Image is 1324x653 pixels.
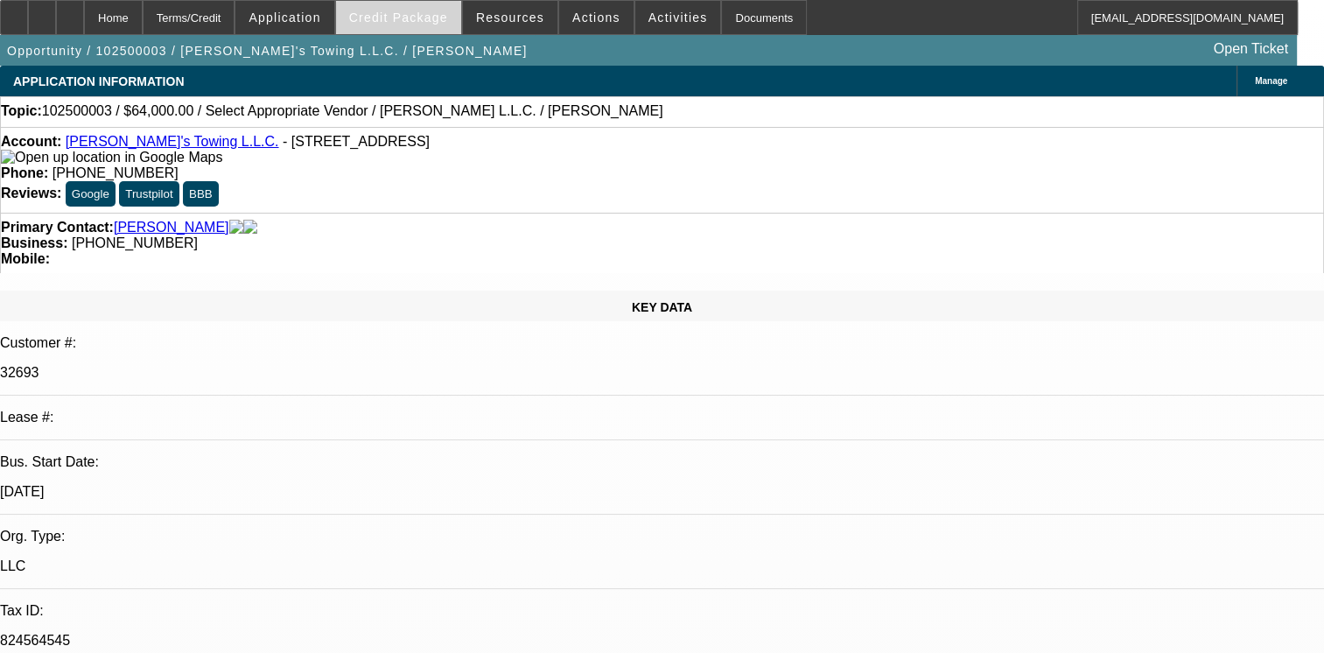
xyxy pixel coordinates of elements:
[1,150,222,165] img: Open up location in Google Maps
[53,165,179,180] span: [PHONE_NUMBER]
[66,181,116,207] button: Google
[559,1,634,34] button: Actions
[1,186,61,200] strong: Reviews:
[648,11,708,25] span: Activities
[1,235,67,250] strong: Business:
[1,220,114,235] strong: Primary Contact:
[1,251,50,266] strong: Mobile:
[336,1,461,34] button: Credit Package
[283,134,430,149] span: - [STREET_ADDRESS]
[1,150,222,165] a: View Google Maps
[1,134,61,149] strong: Account:
[183,181,219,207] button: BBB
[1207,34,1295,64] a: Open Ticket
[235,1,333,34] button: Application
[13,74,184,88] span: APPLICATION INFORMATION
[119,181,179,207] button: Trustpilot
[632,300,692,314] span: KEY DATA
[635,1,721,34] button: Activities
[1,103,42,119] strong: Topic:
[243,220,257,235] img: linkedin-icon.png
[7,44,528,58] span: Opportunity / 102500003 / [PERSON_NAME]'s Towing L.L.C. / [PERSON_NAME]
[66,134,279,149] a: [PERSON_NAME]'s Towing L.L.C.
[72,235,198,250] span: [PHONE_NUMBER]
[1,165,48,180] strong: Phone:
[249,11,320,25] span: Application
[1255,76,1287,86] span: Manage
[572,11,620,25] span: Actions
[463,1,557,34] button: Resources
[229,220,243,235] img: facebook-icon.png
[42,103,663,119] span: 102500003 / $64,000.00 / Select Appropriate Vendor / [PERSON_NAME] L.L.C. / [PERSON_NAME]
[476,11,544,25] span: Resources
[349,11,448,25] span: Credit Package
[114,220,229,235] a: [PERSON_NAME]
